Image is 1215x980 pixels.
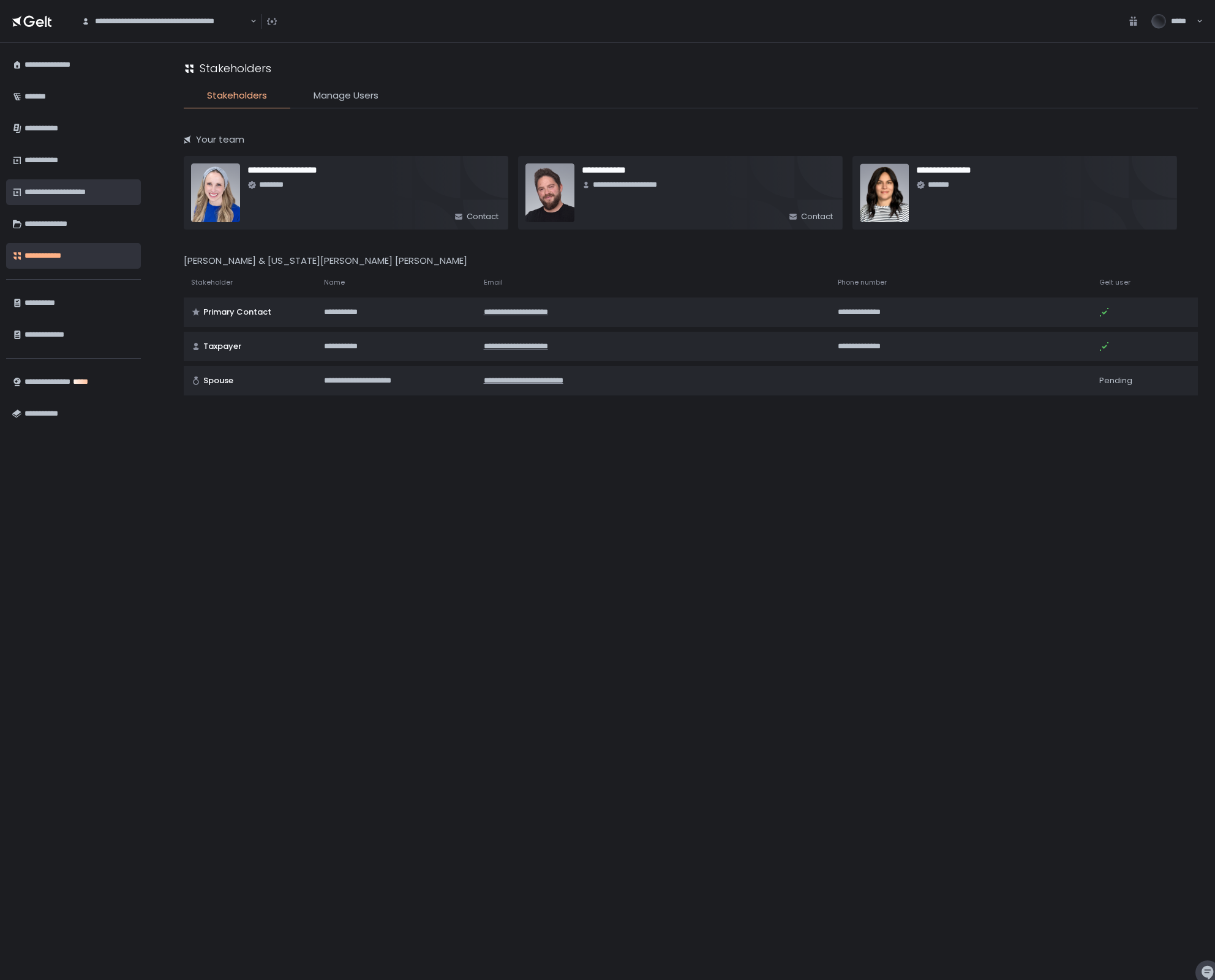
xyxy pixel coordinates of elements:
span: Name [324,278,345,287]
span: Manage Users [314,89,378,103]
span: Pending [1099,375,1132,386]
span: Gelt user [1099,278,1130,287]
span: Primary Contact [203,307,271,318]
span: Your team [196,133,244,147]
span: Stakeholders [207,89,267,103]
span: [PERSON_NAME] & [US_STATE][PERSON_NAME] [PERSON_NAME] [184,254,467,267]
div: Search for option [73,8,257,35]
span: Email [484,278,503,287]
input: Search for option [249,15,249,28]
span: Spouse [203,375,233,386]
h1: Stakeholders [200,60,271,77]
span: Phone number [838,278,887,287]
span: Taxpayer [203,341,241,352]
span: Stakeholder [191,278,233,287]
